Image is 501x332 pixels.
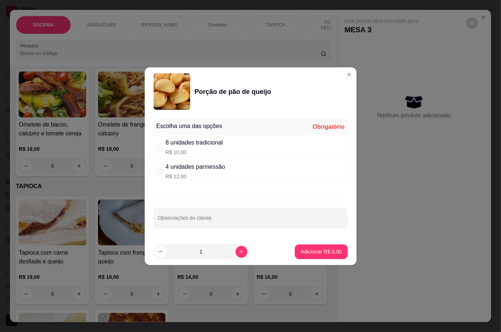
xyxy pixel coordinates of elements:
[153,73,190,110] img: product-image
[343,69,355,80] button: Close
[166,148,223,156] p: R$ 10,00
[155,246,167,258] button: decrease-product-quantity
[166,138,223,147] div: 8 unidades tradicional
[158,217,343,225] input: Observações do cliente
[156,121,222,130] div: Escolha uma das opções
[195,86,271,96] div: Porção de pão de queijo
[166,162,225,171] div: 4 unidades parmessão
[313,122,345,131] div: Obrigatório
[235,246,247,258] button: increase-product-quantity
[301,248,342,255] p: Adicionar R$ 0,00
[166,173,225,180] p: R$ 12,00
[295,244,348,259] button: Adicionar R$ 0,00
